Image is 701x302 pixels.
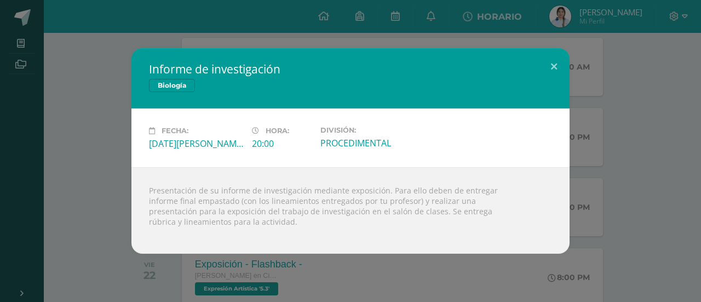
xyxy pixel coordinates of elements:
label: División: [320,126,415,134]
button: Close (Esc) [538,48,570,86]
span: Hora: [266,127,289,135]
div: Presentación de su informe de investigación mediante exposición. Para ello deben de entregar info... [131,167,570,254]
div: PROCEDIMENTAL [320,137,415,149]
span: Fecha: [162,127,188,135]
div: [DATE][PERSON_NAME] [149,138,243,150]
h2: Informe de investigación [149,61,552,77]
div: 20:00 [252,138,312,150]
span: Biología [149,79,195,92]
